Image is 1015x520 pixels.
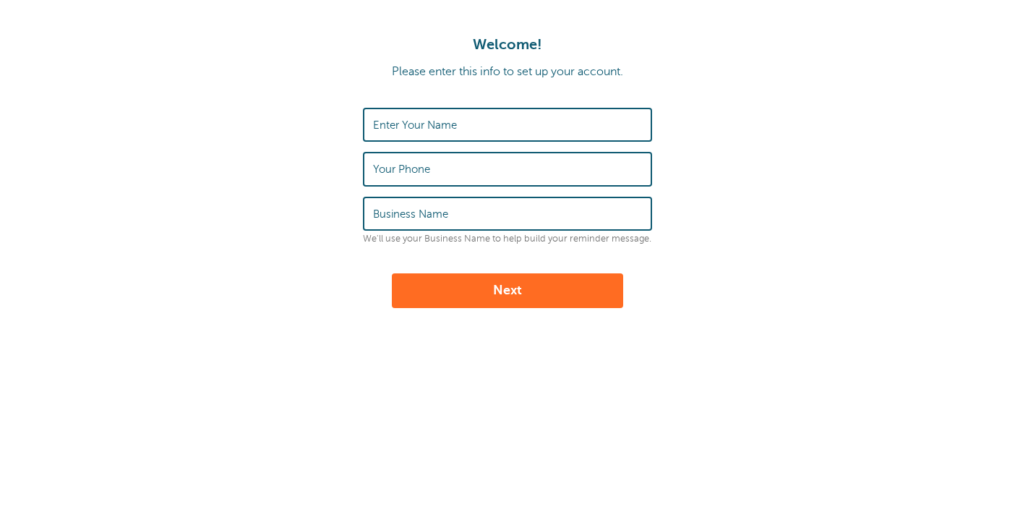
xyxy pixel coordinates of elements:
[392,273,623,308] button: Next
[363,234,652,244] p: We'll use your Business Name to help build your reminder message.
[14,65,1001,79] p: Please enter this info to set up your account.
[373,119,457,132] label: Enter Your Name
[373,208,448,221] label: Business Name
[373,163,430,176] label: Your Phone
[14,36,1001,54] h1: Welcome!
